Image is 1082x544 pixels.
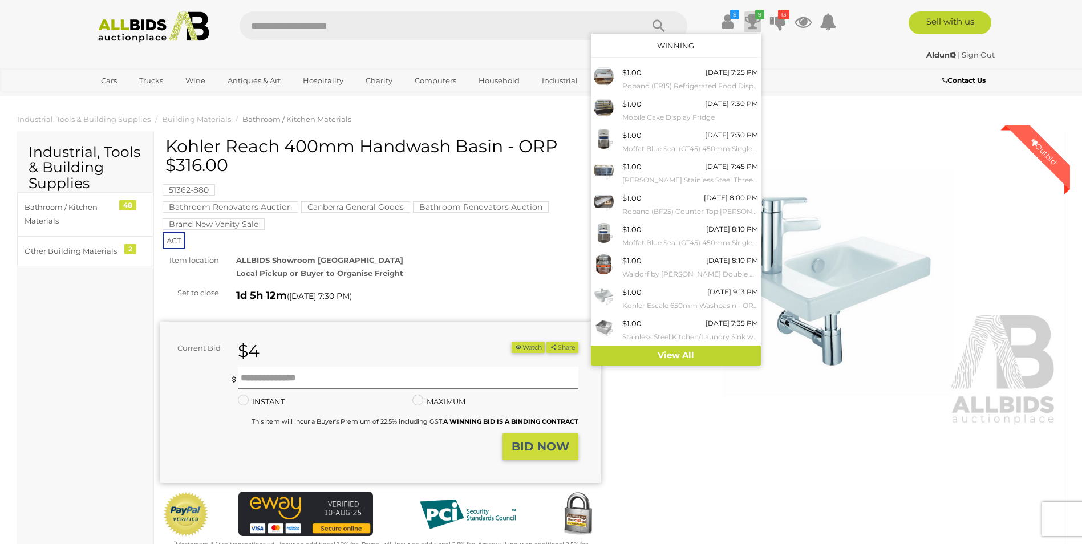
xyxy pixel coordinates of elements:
strong: $4 [238,340,260,362]
a: $1.00 [DATE] 8:10 PM Waldorf by [PERSON_NAME] Double Electric Deep Fryer with Fryer Baskets & Lid... [591,251,761,283]
button: Watch [512,342,545,354]
a: Bathroom Renovators Auction [413,202,549,212]
a: Winning [657,41,694,50]
div: $1.00 [622,223,642,236]
div: [DATE] 8:10 PM [706,254,758,267]
div: $1.00 [622,254,642,267]
span: Building Materials [162,115,231,124]
a: $1.00 [DATE] 7:45 PM [PERSON_NAME] Stainless Steel Three Door Under Bench Fridge [591,157,761,189]
a: Contact Us [942,74,988,87]
strong: Aldun [926,50,956,59]
h2: Industrial, Tools & Building Supplies [29,144,142,192]
img: 54085-2a.jpg [594,317,614,337]
b: A WINNING BID IS A BINDING CONTRACT [443,417,578,425]
div: $1.00 [622,98,642,111]
b: Contact Us [942,76,986,84]
div: $1.00 [622,160,642,173]
span: | [958,50,960,59]
div: Other Building Materials [25,245,119,258]
a: Bathroom / Kitchen Materials 48 [17,192,153,236]
a: $1.00 [DATE] 7:30 PM Moffat Blue Seal (GT45) 450mm Single Pan Natural Gas 20L Deep Fryer [591,126,761,157]
div: $1.00 [622,66,642,79]
a: $1.00 [DATE] 7:30 PM Mobile Cake Display Fridge [591,95,761,126]
mark: Canberra General Goods [301,201,410,213]
h1: Kohler Reach 400mm Handwash Basin - ORP $316.00 [165,137,598,174]
img: Official PayPal Seal [163,492,209,537]
small: Moffat Blue Seal (GT45) 450mm Single Pan Natural Gas 20L Deep Fryer [622,237,758,249]
label: INSTANT [238,395,285,408]
button: Search [630,11,687,40]
strong: BID NOW [512,440,569,453]
img: Secured by Rapid SSL [555,492,601,537]
div: [DATE] 7:35 PM [706,317,758,330]
a: Sign Out [962,50,995,59]
img: 53548-1f.jpg [594,98,614,117]
img: 51362-991a.JPG [594,286,614,306]
span: ACT [163,232,185,249]
a: Brand New Vanity Sale [163,220,265,229]
a: $1.00 [DATE] 7:35 PM Stainless Steel Kitchen/Laundry Sink with Strainer Waste 440 X 440 Mm - Bran... [591,314,761,346]
img: 53746-6a.jpg [594,66,614,86]
button: Share [546,342,578,354]
small: Kohler Escale 650mm Washbasin - ORP $670.00 [622,299,758,312]
div: $1.00 [622,129,642,142]
span: ( ) [287,291,352,301]
div: 2 [124,244,136,254]
a: 13 [769,11,787,32]
a: Antiques & Art [220,71,288,90]
i: 13 [778,10,789,19]
small: Waldorf by [PERSON_NAME] Double Electric Deep Fryer with Fryer Baskets & Lids to Cover [622,268,758,281]
a: Hospitality [295,71,351,90]
img: 53746-3a.jpg [594,223,614,243]
a: Other Building Materials 2 [17,236,153,266]
a: View All [591,346,761,366]
img: Kohler Reach 400mm Handwash Basin - ORP $316.00 [618,143,1060,427]
a: [GEOGRAPHIC_DATA] [94,90,189,109]
mark: Bathroom Renovators Auction [163,201,298,213]
img: 53746-1a.jpg [594,192,614,212]
a: $1.00 [DATE] 8:00 PM Roband (BF25) Counter Top [PERSON_NAME] [591,189,761,220]
a: Industrial [534,71,585,90]
label: MAXIMUM [412,395,465,408]
small: Stainless Steel Kitchen/Laundry Sink with Strainer Waste 440 X 440 Mm - Brand New [622,331,758,343]
img: PCI DSS compliant [411,492,525,537]
img: Allbids.com.au [92,11,216,43]
div: Bathroom / Kitchen Materials [25,201,119,228]
div: [DATE] 7:45 PM [705,160,758,173]
a: Charity [358,71,400,90]
a: $1.00 [DATE] 8:10 PM Moffat Blue Seal (GT45) 450mm Single Pan Natural Gas 20L Deep Fryer [591,220,761,251]
div: $1.00 [622,317,642,330]
div: Outbid [1018,125,1070,178]
small: Moffat Blue Seal (GT45) 450mm Single Pan Natural Gas 20L Deep Fryer [622,143,758,155]
i: $ [730,10,739,19]
small: Roband (BF25) Counter Top [PERSON_NAME] [622,205,758,218]
div: [DATE] 9:13 PM [707,286,758,298]
div: 48 [119,200,136,210]
div: [DATE] 7:30 PM [705,98,758,110]
i: 9 [755,10,764,19]
div: [DATE] 8:00 PM [704,192,758,204]
mark: Bathroom Renovators Auction [413,201,549,213]
a: 9 [744,11,761,32]
small: This Item will incur a Buyer's Premium of 22.5% including GST. [252,417,578,425]
a: Household [471,71,527,90]
a: Cars [94,71,124,90]
a: Canberra General Goods [301,202,410,212]
a: $ [719,11,736,32]
strong: Local Pickup or Buyer to Organise Freight [236,269,403,278]
a: Trucks [132,71,171,90]
span: [DATE] 7:30 PM [289,291,350,301]
small: Mobile Cake Display Fridge [622,111,758,124]
div: Current Bid [160,342,229,355]
a: Wine [178,71,213,90]
a: 51362-880 [163,185,215,194]
div: [DATE] 7:25 PM [706,66,758,79]
small: [PERSON_NAME] Stainless Steel Three Door Under Bench Fridge [622,174,758,186]
a: Sell with us [909,11,991,34]
mark: Brand New Vanity Sale [163,218,265,230]
a: $1.00 [DATE] 7:25 PM Roband (ER15) Refrigerated Food Display [591,63,761,95]
span: Industrial, Tools & Building Supplies [17,115,151,124]
small: Roband (ER15) Refrigerated Food Display [622,80,758,92]
a: Bathroom / Kitchen Materials [242,115,351,124]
